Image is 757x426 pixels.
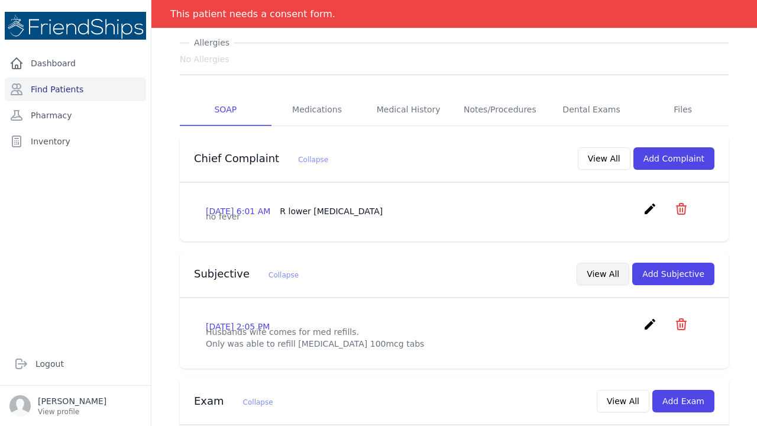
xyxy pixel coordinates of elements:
p: Husbands wife comes for med refills. Only was able to refill [MEDICAL_DATA] 100mcg tabs [206,326,703,350]
a: Medications [271,94,363,126]
img: Medical Missions EMR [5,12,146,40]
button: Add Complaint [633,147,714,170]
button: View All [597,390,649,412]
span: Collapse [243,398,273,406]
h3: Chief Complaint [194,151,328,166]
p: [DATE] 2:05 PM [206,321,270,333]
button: Add Subjective [632,263,714,285]
button: View All [578,147,630,170]
p: View profile [38,407,106,417]
span: Collapse [268,271,299,279]
a: Logout [9,352,141,376]
span: R lower [MEDICAL_DATA] [280,206,383,216]
i: create [643,317,657,331]
a: create [643,207,660,218]
span: No Allergies [180,53,229,65]
p: no fever [206,211,703,222]
h3: Subjective [194,267,299,281]
button: Add Exam [652,390,714,412]
span: Allergies [189,37,234,49]
p: [PERSON_NAME] [38,395,106,407]
a: Notes/Procedures [454,94,546,126]
span: Collapse [298,156,328,164]
a: Medical History [363,94,454,126]
a: Dental Exams [546,94,638,126]
a: Find Patients [5,78,146,101]
button: View All [577,263,629,285]
a: Dashboard [5,51,146,75]
a: Files [637,94,729,126]
a: create [643,322,660,334]
a: [PERSON_NAME] View profile [9,395,141,417]
h3: Exam [194,394,273,408]
nav: Tabs [180,94,729,126]
a: SOAP [180,94,271,126]
i: create [643,202,657,216]
a: Pharmacy [5,104,146,127]
p: [DATE] 6:01 AM [206,205,383,217]
a: Inventory [5,130,146,153]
